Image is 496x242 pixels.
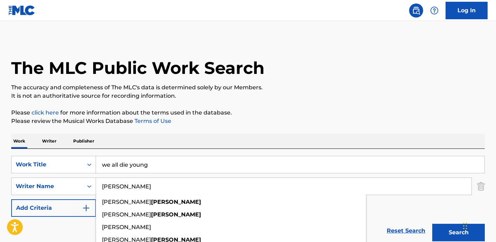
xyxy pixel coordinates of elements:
[151,211,201,218] strong: [PERSON_NAME]
[463,215,467,236] div: Drag
[432,224,485,241] button: Search
[151,199,201,205] strong: [PERSON_NAME]
[11,109,485,117] p: Please for more information about the terms used in the database.
[11,117,485,125] p: Please review the Musical Works Database
[11,199,96,217] button: Add Criteria
[446,2,488,19] a: Log In
[8,5,35,15] img: MLC Logo
[102,224,151,230] span: [PERSON_NAME]
[11,92,485,100] p: It is not an authoritative source for recording information.
[461,208,496,242] iframe: Chat Widget
[427,4,441,18] div: Help
[430,6,439,15] img: help
[102,211,151,218] span: [PERSON_NAME]
[71,134,96,148] p: Publisher
[383,223,429,238] a: Reset Search
[32,109,59,116] a: click here
[477,178,485,195] img: Delete Criterion
[82,204,90,212] img: 9d2ae6d4665cec9f34b9.svg
[11,134,27,148] p: Work
[16,182,79,191] div: Writer Name
[133,118,171,124] a: Terms of Use
[40,134,58,148] p: Writer
[412,6,420,15] img: search
[16,160,79,169] div: Work Title
[11,83,485,92] p: The accuracy and completeness of The MLC's data is determined solely by our Members.
[11,57,264,78] h1: The MLC Public Work Search
[409,4,423,18] a: Public Search
[102,199,151,205] span: [PERSON_NAME]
